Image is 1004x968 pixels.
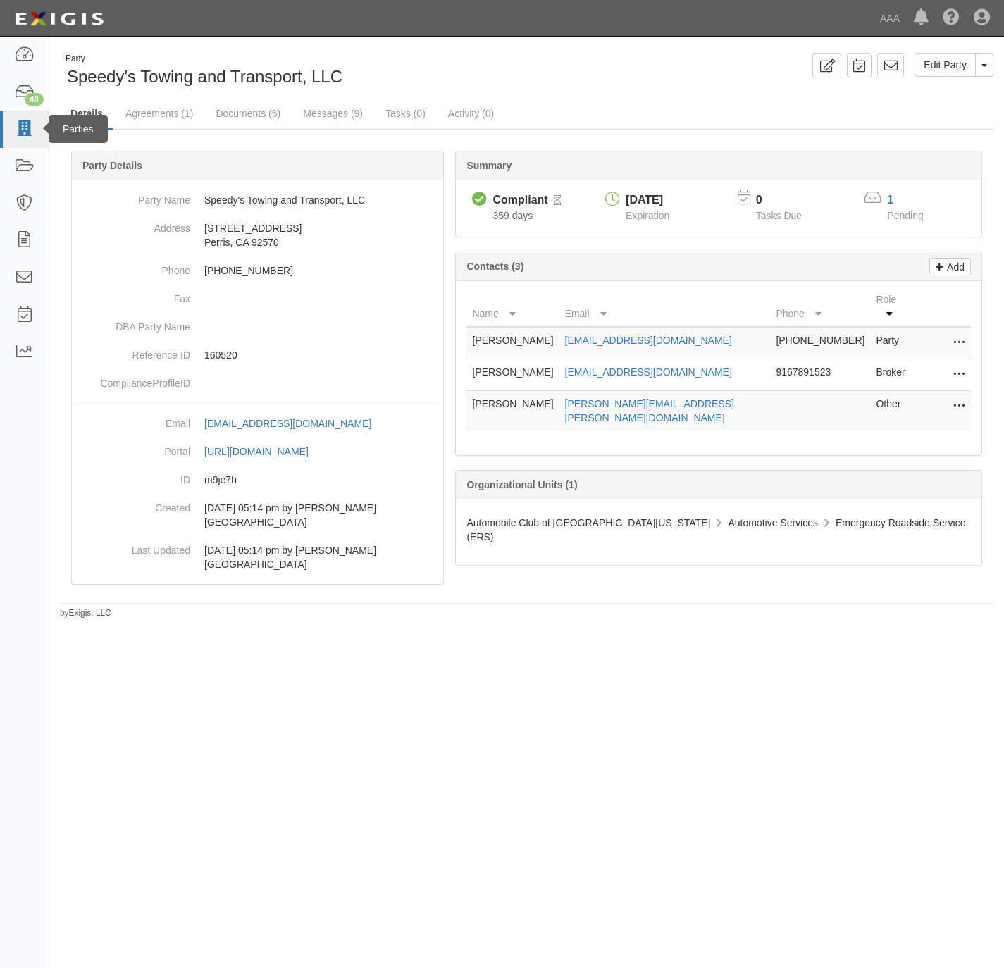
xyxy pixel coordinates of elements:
[943,259,965,275] p: Add
[770,287,870,327] th: Phone
[82,160,142,171] b: Party Details
[492,210,533,221] span: Since 10/01/2024
[204,416,371,430] div: [EMAIL_ADDRESS][DOMAIN_NAME]
[60,99,113,130] a: Details
[466,479,577,490] b: Organizational Units (1)
[472,192,487,207] i: Compliant
[78,256,438,285] dd: [PHONE_NUMBER]
[870,359,915,391] td: Broker
[204,418,387,429] a: [EMAIL_ADDRESS][DOMAIN_NAME]
[49,115,108,143] div: Parties
[943,10,960,27] i: Help Center - Complianz
[78,214,190,235] dt: Address
[78,186,190,207] dt: Party Name
[438,99,504,128] a: Activity (0)
[78,369,190,390] dt: ComplianceProfileID
[78,256,190,278] dt: Phone
[756,210,802,221] span: Tasks Due
[466,160,512,171] b: Summary
[466,287,559,327] th: Name
[78,494,190,515] dt: Created
[66,53,342,65] div: Party
[929,258,971,275] a: Add
[626,210,669,221] span: Expiration
[78,214,438,256] dd: [STREET_ADDRESS] Perris, CA 92570
[770,359,870,391] td: 9167891523
[375,99,436,128] a: Tasks (0)
[204,446,324,457] a: [URL][DOMAIN_NAME]
[78,341,190,362] dt: Reference ID
[292,99,373,128] a: Messages (9)
[887,210,923,221] span: Pending
[67,67,342,86] span: Speedy's Towing and Transport, LLC
[466,327,559,359] td: [PERSON_NAME]
[565,366,732,378] a: [EMAIL_ADDRESS][DOMAIN_NAME]
[78,466,190,487] dt: ID
[78,409,190,430] dt: Email
[60,53,516,89] div: Speedy's Towing and Transport, LLC
[915,53,976,77] a: Edit Party
[78,313,190,334] dt: DBA Party Name
[466,261,523,272] b: Contacts (3)
[565,398,734,423] a: [PERSON_NAME][EMAIL_ADDRESS][PERSON_NAME][DOMAIN_NAME]
[466,391,559,431] td: [PERSON_NAME]
[870,391,915,431] td: Other
[78,494,438,536] dd: 08/08/2024 05:14 pm by Nsy Archibong-Usoro
[78,186,438,214] dd: Speedy's Towing and Transport, LLC
[887,194,893,206] a: 1
[205,99,291,128] a: Documents (6)
[11,6,108,32] img: logo-5460c22ac91f19d4615b14bd174203de0afe785f0fc80cf4dbbc73dc1793850b.png
[554,196,562,206] i: Pending Review
[69,608,111,618] a: Exigis, LLC
[25,93,44,106] div: 48
[873,4,907,32] a: AAA
[626,192,669,209] div: [DATE]
[78,536,438,578] dd: 08/08/2024 05:14 pm by Nsy Archibong-Usoro
[60,607,111,619] small: by
[78,285,190,306] dt: Fax
[466,359,559,391] td: [PERSON_NAME]
[78,438,190,459] dt: Portal
[756,192,819,209] p: 0
[870,287,915,327] th: Role
[466,517,710,528] span: Automobile Club of [GEOGRAPHIC_DATA][US_STATE]
[492,192,547,209] div: Compliant
[870,327,915,359] td: Party
[559,287,771,327] th: Email
[78,466,438,494] dd: m9je7h
[78,536,190,557] dt: Last Updated
[728,517,818,528] span: Automotive Services
[565,335,732,346] a: [EMAIL_ADDRESS][DOMAIN_NAME]
[115,99,204,128] a: Agreements (1)
[770,327,870,359] td: [PHONE_NUMBER]
[204,348,438,362] p: 160520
